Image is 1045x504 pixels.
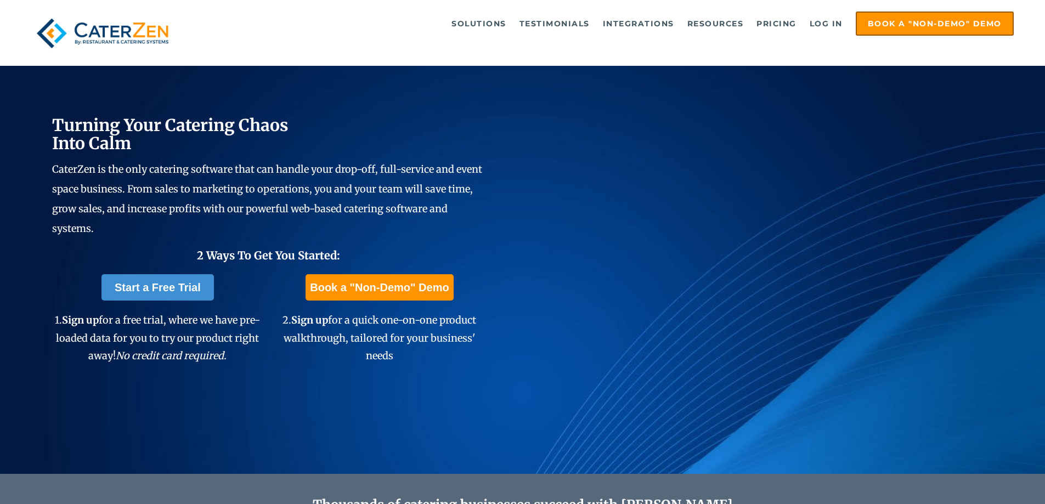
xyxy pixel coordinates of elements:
img: caterzen [31,12,174,55]
em: No credit card required. [116,349,227,362]
a: Resources [682,13,749,35]
a: Pricing [751,13,802,35]
a: Integrations [597,13,680,35]
a: Book a "Non-Demo" Demo [856,12,1014,36]
span: Sign up [291,314,328,326]
a: Book a "Non-Demo" Demo [306,274,453,301]
a: Solutions [446,13,512,35]
iframe: Help widget launcher [947,461,1033,492]
a: Start a Free Trial [101,274,214,301]
span: 2 Ways To Get You Started: [197,248,340,262]
span: CaterZen is the only catering software that can handle your drop-off, full-service and event spac... [52,163,482,235]
span: 1. for a free trial, where we have pre-loaded data for you to try our product right away! [55,314,260,362]
div: Navigation Menu [199,12,1014,36]
a: Testimonials [514,13,595,35]
span: 2. for a quick one-on-one product walkthrough, tailored for your business' needs [283,314,476,362]
span: Turning Your Catering Chaos Into Calm [52,115,289,154]
span: Sign up [62,314,99,326]
a: Log in [804,13,848,35]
